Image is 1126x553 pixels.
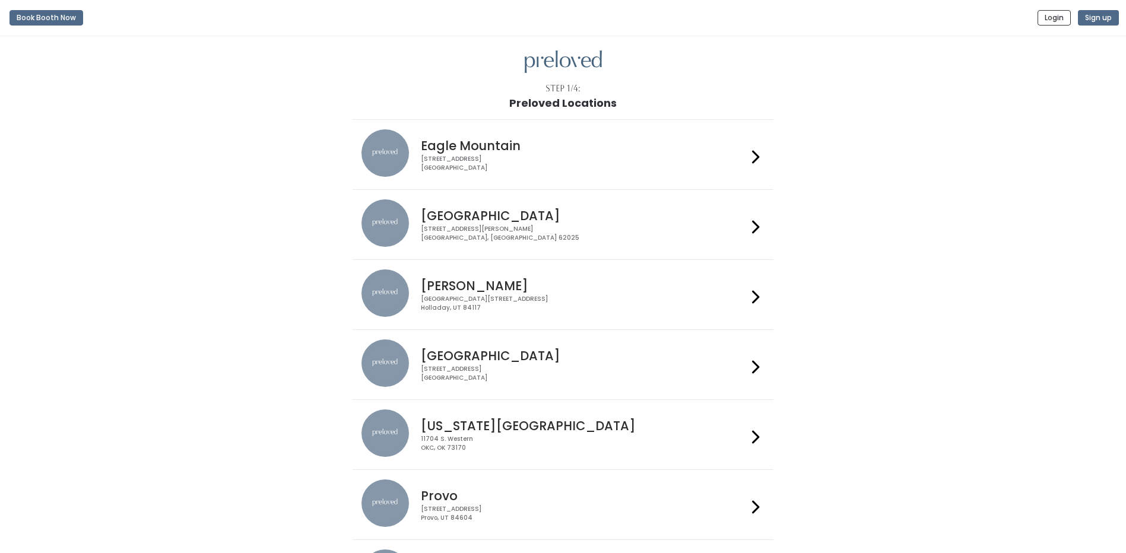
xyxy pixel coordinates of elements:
[421,349,747,363] h4: [GEOGRAPHIC_DATA]
[361,129,765,180] a: preloved location Eagle Mountain [STREET_ADDRESS][GEOGRAPHIC_DATA]
[361,479,765,530] a: preloved location Provo [STREET_ADDRESS]Provo, UT 84604
[361,269,409,317] img: preloved location
[421,505,747,522] div: [STREET_ADDRESS] Provo, UT 84604
[361,479,409,527] img: preloved location
[1038,10,1071,26] button: Login
[361,199,409,247] img: preloved location
[421,365,747,382] div: [STREET_ADDRESS] [GEOGRAPHIC_DATA]
[545,82,581,95] div: Step 1/4:
[525,50,602,74] img: preloved logo
[421,489,747,503] h4: Provo
[1078,10,1119,26] button: Sign up
[421,435,747,452] div: 11704 S. Western OKC, OK 73170
[509,97,617,109] h1: Preloved Locations
[361,269,765,320] a: preloved location [PERSON_NAME] [GEOGRAPHIC_DATA][STREET_ADDRESS]Holladay, UT 84117
[421,295,747,312] div: [GEOGRAPHIC_DATA][STREET_ADDRESS] Holladay, UT 84117
[361,199,765,250] a: preloved location [GEOGRAPHIC_DATA] [STREET_ADDRESS][PERSON_NAME][GEOGRAPHIC_DATA], [GEOGRAPHIC_D...
[421,225,747,242] div: [STREET_ADDRESS][PERSON_NAME] [GEOGRAPHIC_DATA], [GEOGRAPHIC_DATA] 62025
[421,209,747,223] h4: [GEOGRAPHIC_DATA]
[421,155,747,172] div: [STREET_ADDRESS] [GEOGRAPHIC_DATA]
[9,10,83,26] button: Book Booth Now
[361,339,409,387] img: preloved location
[421,419,747,433] h4: [US_STATE][GEOGRAPHIC_DATA]
[421,279,747,293] h4: [PERSON_NAME]
[361,409,409,457] img: preloved location
[361,129,409,177] img: preloved location
[421,139,747,152] h4: Eagle Mountain
[361,409,765,460] a: preloved location [US_STATE][GEOGRAPHIC_DATA] 11704 S. WesternOKC, OK 73170
[9,5,83,31] a: Book Booth Now
[361,339,765,390] a: preloved location [GEOGRAPHIC_DATA] [STREET_ADDRESS][GEOGRAPHIC_DATA]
